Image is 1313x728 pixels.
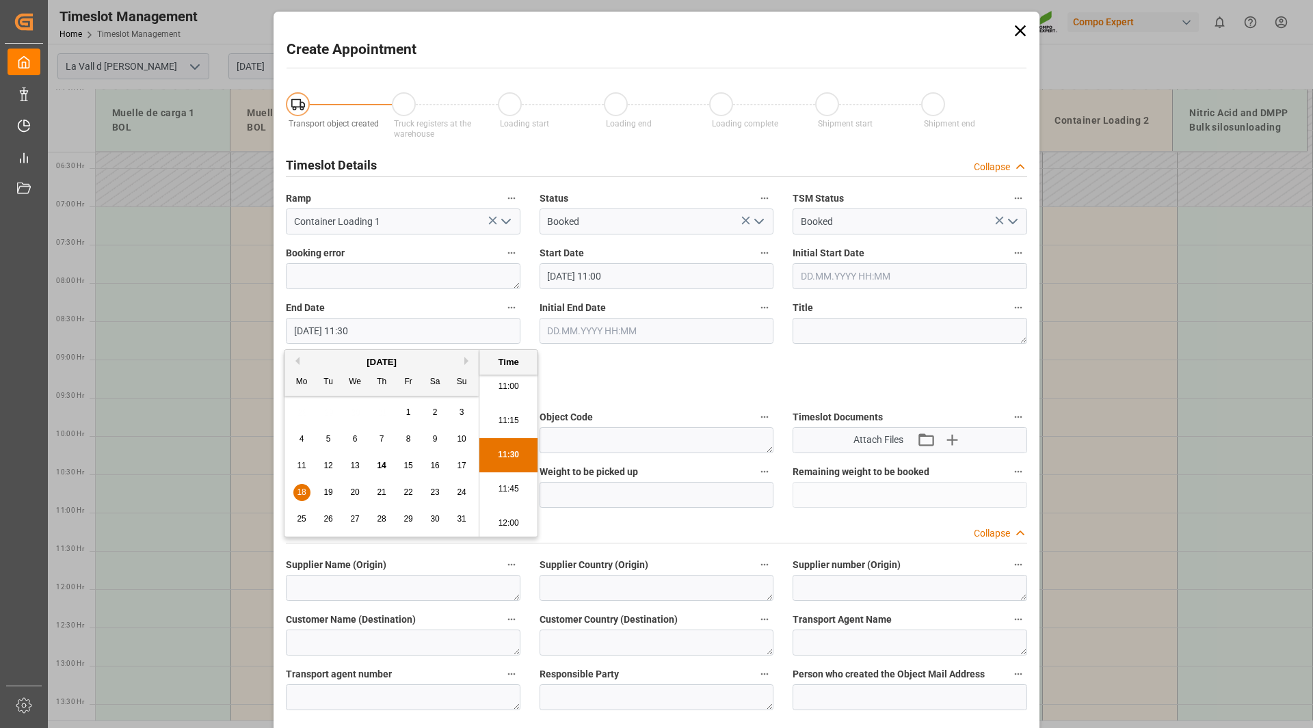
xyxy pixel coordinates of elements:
[453,431,470,448] div: Choose Sunday, August 10th, 2025
[1009,556,1027,574] button: Supplier number (Origin)
[924,119,975,129] span: Shipment end
[347,431,364,448] div: Choose Wednesday, August 6th, 2025
[320,431,337,448] div: Choose Tuesday, August 5th, 2025
[756,244,773,262] button: Start Date
[293,457,310,474] div: Choose Monday, August 11th, 2025
[293,511,310,528] div: Choose Monday, August 25th, 2025
[326,434,331,444] span: 5
[394,119,471,139] span: Truck registers at the warehouse
[793,465,929,479] span: Remaining weight to be booked
[503,556,520,574] button: Supplier Name (Origin)
[350,461,359,470] span: 13
[479,472,538,507] li: 11:45
[400,457,417,474] div: Choose Friday, August 15th, 2025
[347,511,364,528] div: Choose Wednesday, August 27th, 2025
[320,484,337,501] div: Choose Tuesday, August 19th, 2025
[427,374,444,391] div: Sa
[756,556,773,574] button: Supplier Country (Origin)
[377,487,386,497] span: 21
[793,246,864,260] span: Initial Start Date
[756,299,773,316] button: Initial End Date
[853,433,903,447] span: Attach Files
[483,355,534,369] div: Time
[320,374,337,391] div: Tu
[293,431,310,448] div: Choose Monday, August 4th, 2025
[606,119,652,129] span: Loading end
[286,301,325,315] span: End Date
[347,457,364,474] div: Choose Wednesday, August 13th, 2025
[756,463,773,481] button: Weight to be picked up
[427,484,444,501] div: Choose Saturday, August 23rd, 2025
[377,514,386,524] span: 28
[293,484,310,501] div: Choose Monday, August 18th, 2025
[756,408,773,426] button: Object Code
[291,357,300,365] button: Previous Month
[712,119,778,129] span: Loading complete
[756,665,773,683] button: Responsible Party
[373,374,390,391] div: Th
[300,434,304,444] span: 4
[1009,610,1027,628] button: Transport Agent Name
[427,511,444,528] div: Choose Saturday, August 30th, 2025
[540,263,774,289] input: DD.MM.YYYY HH:MM
[503,189,520,207] button: Ramp
[453,374,470,391] div: Su
[793,191,844,206] span: TSM Status
[540,246,584,260] span: Start Date
[793,612,892,627] span: Transport Agent Name
[793,410,883,424] span: Timeslot Documents
[748,211,769,232] button: open menu
[297,461,306,470] span: 11
[1009,299,1027,316] button: Title
[373,484,390,501] div: Choose Thursday, August 21st, 2025
[430,514,439,524] span: 30
[818,119,873,129] span: Shipment start
[323,487,332,497] span: 19
[373,511,390,528] div: Choose Thursday, August 28th, 2025
[540,612,678,627] span: Customer Country (Destination)
[457,461,466,470] span: 17
[323,514,332,524] span: 26
[320,511,337,528] div: Choose Tuesday, August 26th, 2025
[1009,665,1027,683] button: Person who created the Object Mail Address
[453,511,470,528] div: Choose Sunday, August 31st, 2025
[286,612,416,627] span: Customer Name (Destination)
[503,610,520,628] button: Customer Name (Destination)
[453,484,470,501] div: Choose Sunday, August 24th, 2025
[287,39,416,61] h2: Create Appointment
[479,404,538,438] li: 11:15
[350,487,359,497] span: 20
[400,431,417,448] div: Choose Friday, August 8th, 2025
[540,318,774,344] input: DD.MM.YYYY HH:MM
[433,407,438,417] span: 2
[460,407,464,417] span: 3
[457,487,466,497] span: 24
[453,404,470,421] div: Choose Sunday, August 3rd, 2025
[793,263,1027,289] input: DD.MM.YYYY HH:MM
[400,484,417,501] div: Choose Friday, August 22nd, 2025
[286,191,311,206] span: Ramp
[540,191,568,206] span: Status
[793,558,901,572] span: Supplier number (Origin)
[540,558,648,572] span: Supplier Country (Origin)
[403,487,412,497] span: 22
[403,514,412,524] span: 29
[540,667,619,682] span: Responsible Party
[323,461,332,470] span: 12
[297,514,306,524] span: 25
[284,355,479,369] div: [DATE]
[320,457,337,474] div: Choose Tuesday, August 12th, 2025
[500,119,549,129] span: Loading start
[350,514,359,524] span: 27
[430,487,439,497] span: 23
[427,404,444,421] div: Choose Saturday, August 2nd, 2025
[406,434,411,444] span: 8
[1009,189,1027,207] button: TSM Status
[540,301,606,315] span: Initial End Date
[457,434,466,444] span: 10
[286,558,386,572] span: Supplier Name (Origin)
[293,374,310,391] div: Mo
[286,318,520,344] input: DD.MM.YYYY HH:MM
[479,438,538,472] li: 11:30
[286,667,392,682] span: Transport agent number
